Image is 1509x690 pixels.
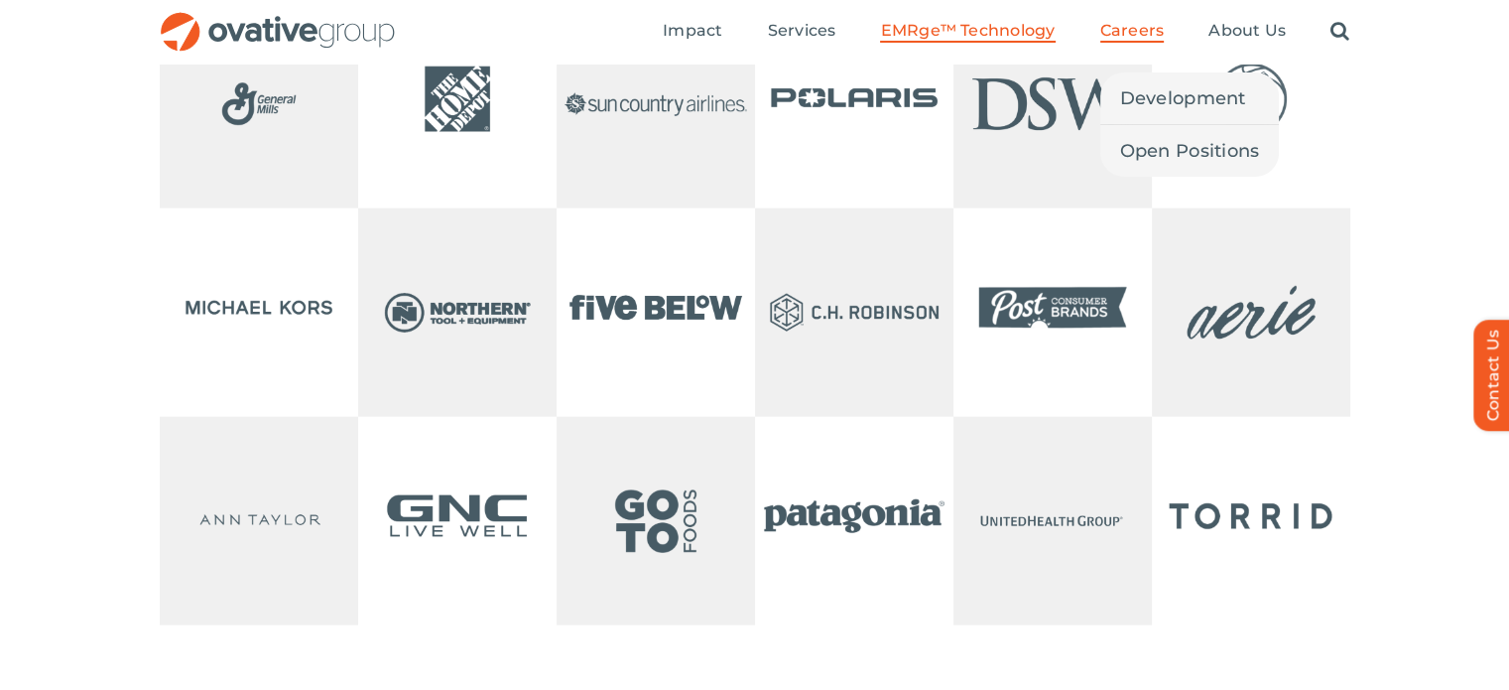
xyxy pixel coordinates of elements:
[1152,417,1350,616] img: EMR – Client Logos Ticker 10 – Torrid
[953,5,1152,204] img: Home – Client Logo Ticker 11 – DSW
[358,213,557,412] img: Home – Client Logo Ticker – Northern Tool & Equipment
[1208,21,1286,43] a: About Us
[663,21,722,43] a: Impact
[1208,21,1286,41] span: About Us
[1100,72,1280,124] a: Development
[1100,21,1165,41] span: Careers
[557,208,755,407] img: Home – Client Logo Ticker – Five Below
[1120,84,1246,112] span: Development
[160,422,358,621] img: Home – Client Logo Ticker – Ann Taylor
[1330,21,1349,43] a: Search
[768,21,836,43] a: Services
[768,21,836,41] span: Services
[1120,137,1260,165] span: Open Positions
[1100,21,1165,43] a: Careers
[880,21,1055,43] a: EMRge™ Technology
[358,417,557,616] img: Home – Client Logo Ticker 20 – GNC
[755,213,953,412] img: Home – Client Logo Ticker – CH Robinson
[663,21,722,41] span: Impact
[557,422,755,621] img: Home – Client Logo Ticker 21 – GoTo Foods
[1100,125,1280,177] a: Open Positions
[953,208,1152,407] img: Home – Client Logo Ticker – Post Consumer Brands
[160,5,358,204] img: Home – Client Logo Ticker – General Mills
[557,5,755,204] img: Home – Client Logo Ticker – Sun Country
[880,21,1055,41] span: EMRge™ Technology
[159,10,397,29] a: OG_Full_horizontal_RGB
[160,208,358,407] img: Home – Client Logo Ticker – Michael Kors
[1152,213,1350,412] img: Home – Client Logo Ticker – Aerie
[953,422,1152,621] img: Home – Client Logo Ticker 23 – UnitedHealth Group
[755,417,953,616] img: Home – Client Logo Ticker – Patagonia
